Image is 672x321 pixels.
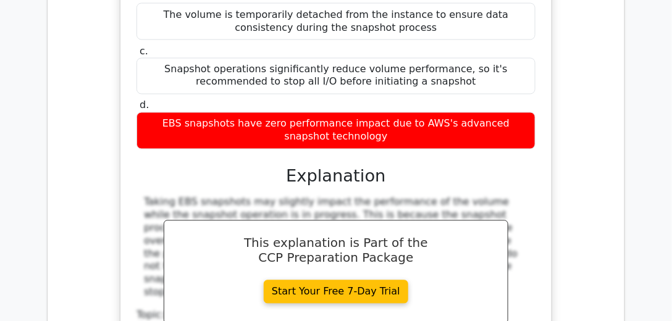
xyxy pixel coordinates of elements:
div: Snapshot operations significantly reduce volume performance, so it's recommended to stop all I/O ... [136,58,535,95]
div: The volume is temporarily detached from the instance to ensure data consistency during the snapsh... [136,3,535,40]
h3: Explanation [144,167,528,187]
div: EBS snapshots have zero performance impact due to AWS's advanced snapshot technology [136,112,535,149]
a: Start Your Free 7-Day Trial [264,280,408,304]
span: c. [140,45,148,57]
span: d. [140,99,149,111]
div: Taking EBS snapshots may slightly impact the performance of the volume while the snapshot operati... [144,196,528,299]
